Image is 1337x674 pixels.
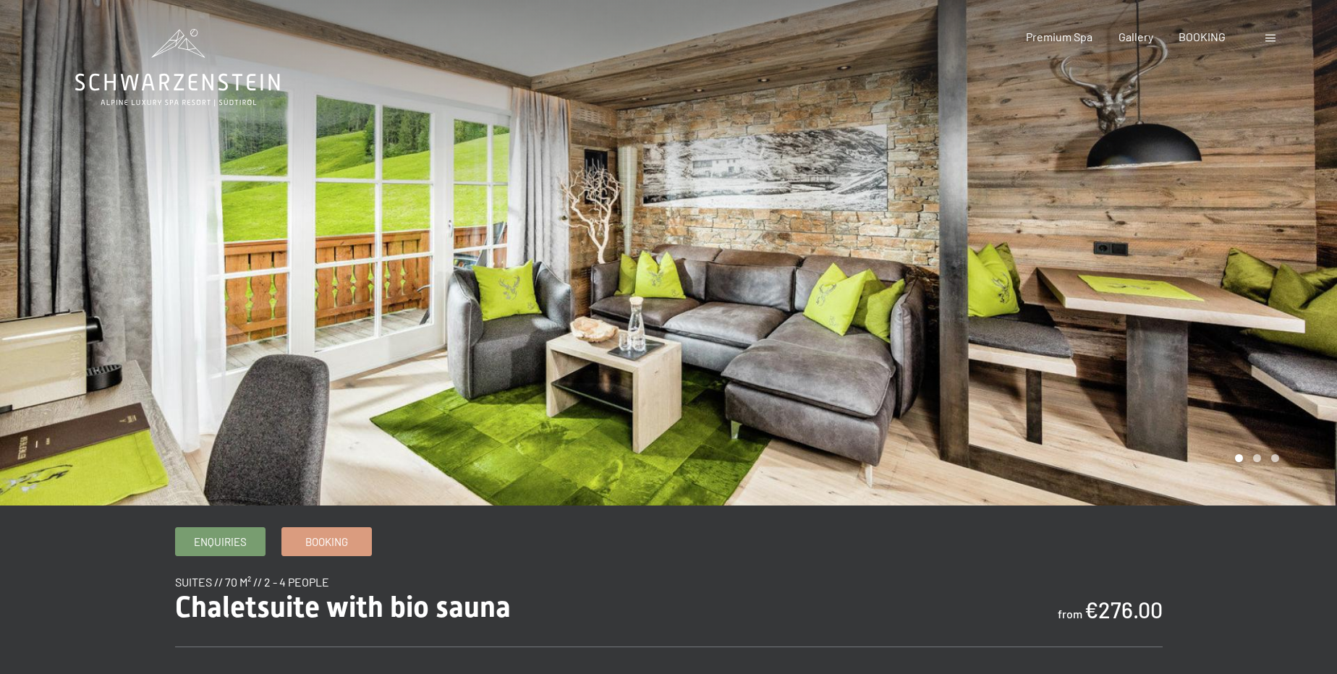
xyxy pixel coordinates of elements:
[1119,30,1153,43] a: Gallery
[1026,30,1092,43] a: Premium Spa
[1179,30,1226,43] a: BOOKING
[282,528,371,555] a: Booking
[175,590,511,624] span: Chaletsuite with bio sauna
[305,534,348,550] span: Booking
[1085,597,1163,623] b: €276.00
[194,534,247,550] span: Enquiries
[176,528,265,555] a: Enquiries
[175,575,329,589] span: Suites // 70 m² // 2 - 4 People
[1058,607,1082,620] span: from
